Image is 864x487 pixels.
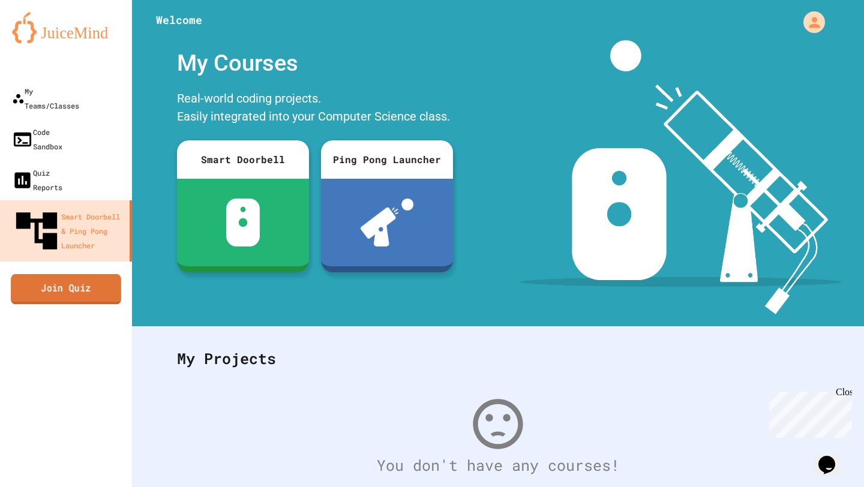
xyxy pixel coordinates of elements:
[520,40,842,314] img: banner-image-my-projects.png
[165,454,831,477] div: You don't have any courses!
[177,140,309,179] div: Smart Doorbell
[361,199,414,246] img: ppl-with-ball.png
[12,84,79,113] div: My Teams/Classes
[321,140,453,179] div: Ping Pong Launcher
[165,335,831,382] div: My Projects
[226,199,260,246] img: sdb-white.svg
[171,40,459,86] div: My Courses
[171,86,459,131] div: Real-world coding projects. Easily integrated into your Computer Science class.
[814,439,852,475] iframe: chat widget
[764,387,852,438] iframe: chat widget
[12,166,62,194] div: Quiz Reports
[791,8,828,36] div: My Account
[11,274,121,304] a: Join Quiz
[12,12,120,43] img: logo-orange.svg
[12,206,125,255] div: Smart Doorbell & Ping Pong Launcher
[5,5,83,76] div: Chat with us now!Close
[12,125,62,154] div: Code Sandbox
